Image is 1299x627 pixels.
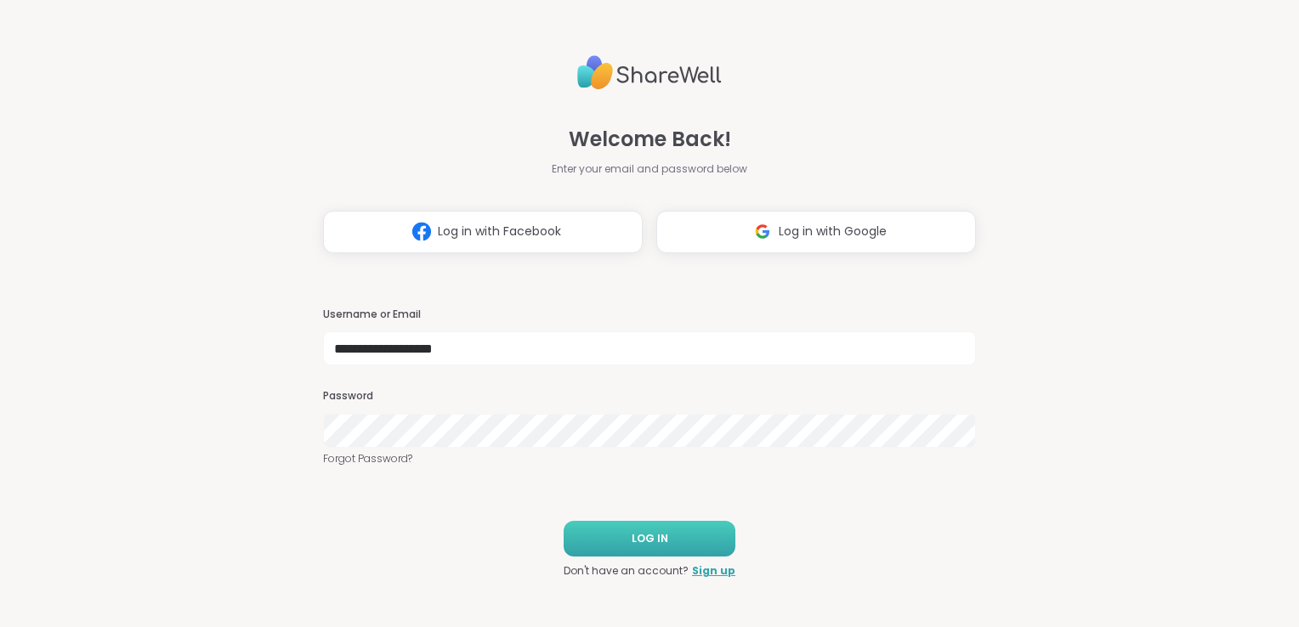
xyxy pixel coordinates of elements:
a: Forgot Password? [323,451,976,466]
span: LOG IN [632,531,668,546]
h3: Username or Email [323,308,976,322]
img: ShareWell Logo [577,48,722,97]
span: Log in with Google [779,223,887,240]
span: Don't have an account? [564,563,689,579]
button: LOG IN [564,521,735,556]
span: Enter your email and password below [552,161,747,177]
img: ShareWell Logomark [406,216,438,247]
button: Log in with Facebook [323,211,643,253]
img: ShareWell Logomark [746,216,779,247]
span: Welcome Back! [569,124,731,155]
h3: Password [323,389,976,404]
span: Log in with Facebook [438,223,561,240]
button: Log in with Google [656,211,976,253]
a: Sign up [692,563,735,579]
